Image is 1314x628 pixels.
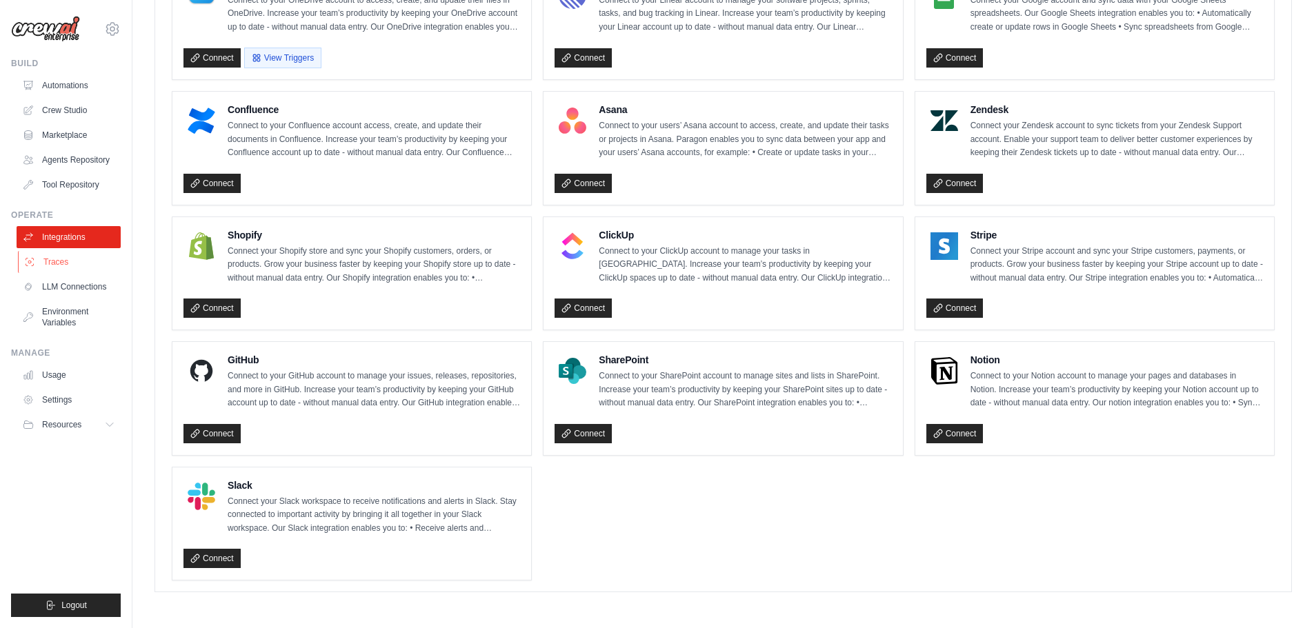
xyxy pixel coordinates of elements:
[244,48,321,68] button: View Triggers
[183,298,241,318] a: Connect
[11,16,80,42] img: Logo
[559,357,586,385] img: SharePoint Logo
[188,483,215,510] img: Slack Logo
[228,119,520,160] p: Connect to your Confluence account access, create, and update their documents in Confluence. Incr...
[228,228,520,242] h4: Shopify
[17,389,121,411] a: Settings
[228,478,520,492] h4: Slack
[228,369,520,410] p: Connect to your GitHub account to manage your issues, releases, repositories, and more in GitHub....
[930,107,958,134] img: Zendesk Logo
[17,276,121,298] a: LLM Connections
[183,424,241,443] a: Connect
[970,369,1263,410] p: Connect to your Notion account to manage your pages and databases in Notion. Increase your team’s...
[61,600,87,611] span: Logout
[17,364,121,386] a: Usage
[188,357,215,385] img: GitHub Logo
[17,74,121,97] a: Automations
[599,369,891,410] p: Connect to your SharePoint account to manage sites and lists in SharePoint. Increase your team’s ...
[11,210,121,221] div: Operate
[559,232,586,260] img: ClickUp Logo
[183,174,241,193] a: Connect
[18,251,122,273] a: Traces
[42,419,81,430] span: Resources
[17,414,121,436] button: Resources
[11,347,121,358] div: Manage
[970,245,1263,285] p: Connect your Stripe account and sync your Stripe customers, payments, or products. Grow your busi...
[228,103,520,117] h4: Confluence
[599,353,891,367] h4: SharePoint
[926,298,984,318] a: Connect
[17,124,121,146] a: Marketplace
[183,549,241,568] a: Connect
[188,232,215,260] img: Shopify Logo
[599,228,891,242] h4: ClickUp
[970,228,1263,242] h4: Stripe
[599,103,891,117] h4: Asana
[17,99,121,121] a: Crew Studio
[228,245,520,285] p: Connect your Shopify store and sync your Shopify customers, orders, or products. Grow your busine...
[930,357,958,385] img: Notion Logo
[970,119,1263,160] p: Connect your Zendesk account to sync tickets from your Zendesk Support account. Enable your suppo...
[555,424,612,443] a: Connect
[17,149,121,171] a: Agents Repository
[183,48,241,68] a: Connect
[555,174,612,193] a: Connect
[17,301,121,334] a: Environment Variables
[555,298,612,318] a: Connect
[11,58,121,69] div: Build
[11,594,121,617] button: Logout
[926,48,984,68] a: Connect
[17,174,121,196] a: Tool Repository
[228,353,520,367] h4: GitHub
[188,107,215,134] img: Confluence Logo
[930,232,958,260] img: Stripe Logo
[555,48,612,68] a: Connect
[926,424,984,443] a: Connect
[559,107,586,134] img: Asana Logo
[970,353,1263,367] h4: Notion
[599,119,891,160] p: Connect to your users’ Asana account to access, create, and update their tasks or projects in Asa...
[17,226,121,248] a: Integrations
[970,103,1263,117] h4: Zendesk
[926,174,984,193] a: Connect
[599,245,891,285] p: Connect to your ClickUp account to manage your tasks in [GEOGRAPHIC_DATA]. Increase your team’s p...
[228,495,520,536] p: Connect your Slack workspace to receive notifications and alerts in Slack. Stay connected to impo...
